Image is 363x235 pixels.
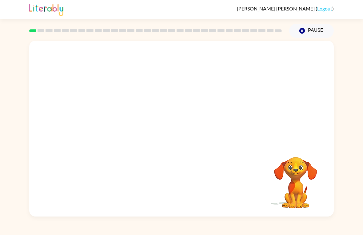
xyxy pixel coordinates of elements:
span: [PERSON_NAME] [PERSON_NAME] [237,6,316,11]
video: Your browser must support playing .mp4 files to use Literably. Please try using another browser. [265,148,326,209]
img: Literably [29,2,63,16]
div: ( ) [237,6,334,11]
button: Pause [289,24,334,38]
a: Logout [317,6,332,11]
